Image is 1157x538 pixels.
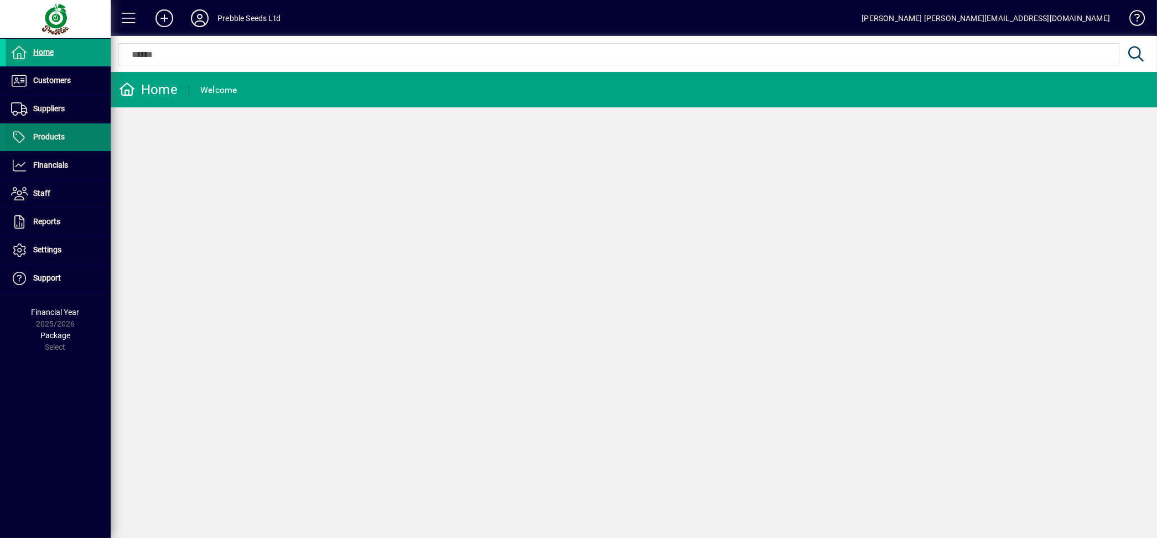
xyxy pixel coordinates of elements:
button: Profile [182,8,217,28]
span: Financials [33,161,68,169]
div: Prebble Seeds Ltd [217,9,281,27]
span: Products [33,132,65,141]
div: Welcome [200,81,237,99]
span: Package [40,331,70,340]
a: Staff [6,180,111,208]
span: Financial Year [32,308,80,317]
span: Support [33,273,61,282]
a: Suppliers [6,95,111,123]
div: [PERSON_NAME] [PERSON_NAME][EMAIL_ADDRESS][DOMAIN_NAME] [862,9,1110,27]
span: Customers [33,76,71,85]
span: Staff [33,189,50,198]
button: Add [147,8,182,28]
a: Customers [6,67,111,95]
a: Settings [6,236,111,264]
span: Reports [33,217,60,226]
span: Home [33,48,54,56]
a: Products [6,123,111,151]
a: Financials [6,152,111,179]
a: Knowledge Base [1121,2,1143,38]
a: Reports [6,208,111,236]
div: Home [119,81,178,99]
a: Support [6,265,111,292]
span: Settings [33,245,61,254]
span: Suppliers [33,104,65,113]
